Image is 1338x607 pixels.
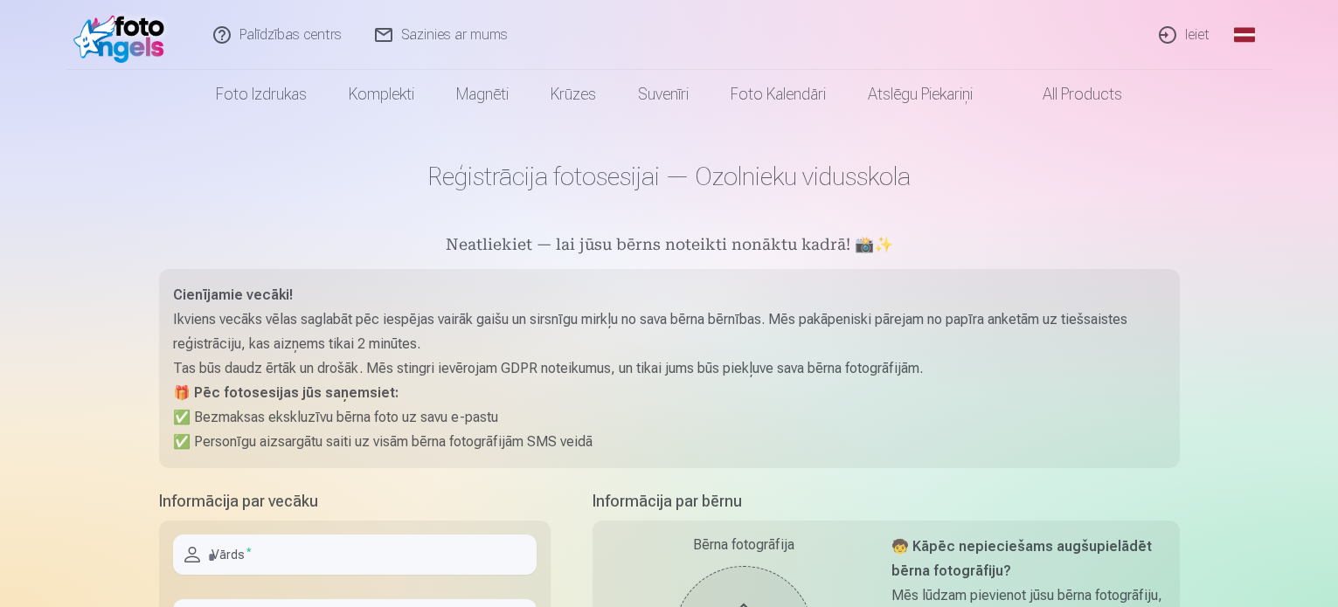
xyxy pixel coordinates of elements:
[607,535,881,555] div: Bērna fotogrāfija
[710,70,847,119] a: Foto kalendāri
[593,489,1180,514] h5: Informācija par bērnu
[73,7,174,63] img: /fa1
[159,161,1180,192] h1: Reģistrācija fotosesijai — Ozolnieku vidusskola
[435,70,530,119] a: Magnēti
[159,489,551,514] h5: Informācija par vecāku
[159,234,1180,259] h5: Neatliekiet — lai jūsu bērns noteikti nonāktu kadrā! 📸✨
[173,430,1166,454] p: ✅ Personīgu aizsargātu saiti uz visām bērna fotogrāfijām SMS veidā
[328,70,435,119] a: Komplekti
[617,70,710,119] a: Suvenīri
[847,70,994,119] a: Atslēgu piekariņi
[530,70,617,119] a: Krūzes
[173,356,1166,381] p: Tas būs daudz ērtāk un drošāk. Mēs stingri ievērojam GDPR noteikumus, un tikai jums būs piekļuve ...
[994,70,1143,119] a: All products
[173,307,1166,356] p: Ikviens vecāks vēlas saglabāt pēc iespējas vairāk gaišu un sirsnīgu mirkļu no sava bērna bērnības...
[195,70,328,119] a: Foto izdrukas
[891,538,1152,579] strong: 🧒 Kāpēc nepieciešams augšupielādēt bērna fotogrāfiju?
[173,286,293,303] strong: Cienījamie vecāki!
[173,384,399,401] strong: 🎁 Pēc fotosesijas jūs saņemsiet:
[173,405,1166,430] p: ✅ Bezmaksas ekskluzīvu bērna foto uz savu e-pastu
